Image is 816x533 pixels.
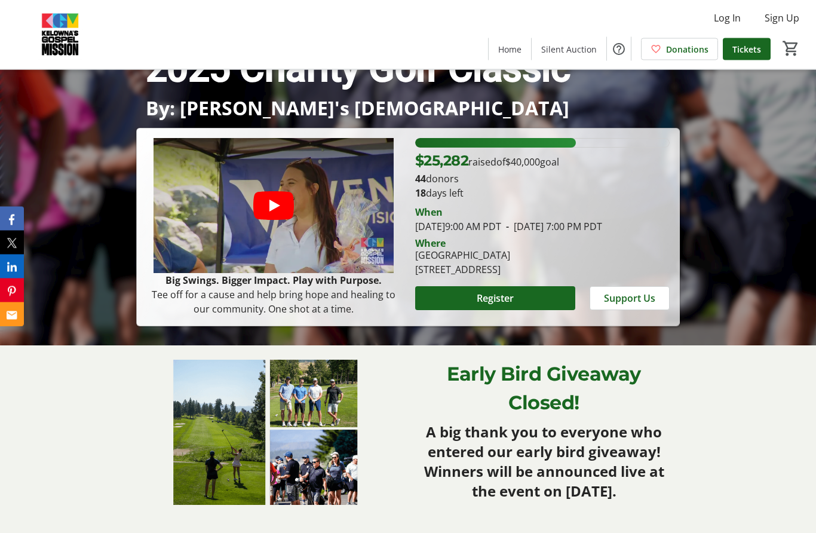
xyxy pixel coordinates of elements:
img: undefined [143,360,401,506]
button: Help [607,37,631,61]
span: Tickets [732,43,761,56]
button: Sign Up [755,8,809,27]
span: Support Us [604,292,655,306]
p: Tee off for a cause and help bring hope and healing to our community. One shot at a time. [146,288,401,317]
strong: 2025 Charity Golf Classic [146,47,570,91]
div: [STREET_ADDRESS] [415,263,510,277]
span: $25,282 [415,152,469,170]
span: 18 [415,187,426,200]
div: [GEOGRAPHIC_DATA] [415,249,510,263]
a: Donations [641,38,718,60]
button: Log In [704,8,750,27]
span: Home [498,43,521,56]
img: Kelowna's Gospel Mission's Logo [7,5,113,65]
p: Early Bird Giveaway Closed! [415,360,673,418]
button: Cart [780,38,802,59]
a: Silent Auction [532,38,606,60]
strong: A big thank you to everyone who entered our early bird giveaway! Winners will be announced live a... [424,422,664,501]
span: Register [477,292,514,306]
span: Sign Up [765,11,799,25]
a: Home [489,38,531,60]
p: raised of goal [415,151,560,172]
span: [DATE] 7:00 PM PDT [501,220,602,234]
div: When [415,206,443,220]
span: [DATE] 9:00 AM PDT [415,220,501,234]
b: 44 [415,173,426,186]
span: Donations [666,43,708,56]
div: Where [415,239,446,249]
strong: Big Swings. Bigger Impact. Play with Purpose. [165,274,382,287]
p: donors [415,172,670,186]
span: - [501,220,514,234]
button: Support Us [590,287,670,311]
a: Tickets [723,38,771,60]
span: Log In [714,11,741,25]
span: Silent Auction [541,43,597,56]
p: By: [PERSON_NAME]'s [DEMOGRAPHIC_DATA] [146,98,671,119]
span: $40,000 [505,156,540,169]
div: 63.205% of fundraising goal reached [415,139,670,148]
button: Register [415,287,575,311]
p: days left [415,186,670,201]
button: Play video [253,192,294,220]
